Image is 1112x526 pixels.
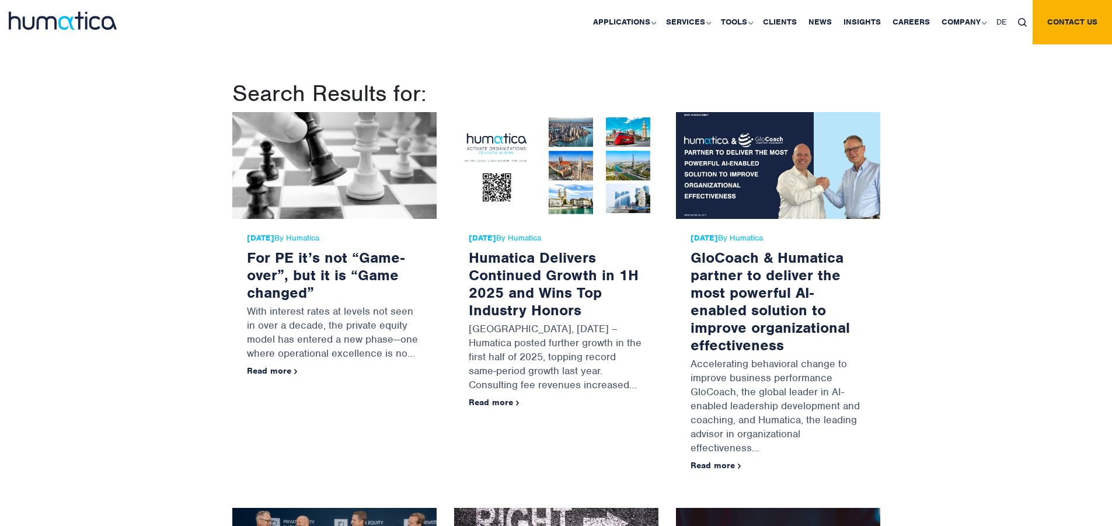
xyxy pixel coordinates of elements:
[469,397,520,407] a: Read more
[738,464,741,469] img: arrowicon
[469,234,644,243] span: By Humatica
[996,17,1006,27] span: DE
[232,79,880,107] h1: Search Results for:
[469,319,644,398] p: [GEOGRAPHIC_DATA], [DATE] – Humatica posted further growth in the first half of 2025, topping rec...
[454,112,658,219] img: Humatica Delivers Continued Growth in 1H 2025 and Wins Top Industry Honors
[9,12,117,30] img: logo
[247,248,405,302] a: For PE it’s not “Game-over”, but it is “Game changed”
[247,234,422,243] span: By Humatica
[691,234,866,243] span: By Humatica
[516,400,520,406] img: arrowicon
[469,233,496,243] strong: [DATE]
[1018,18,1027,27] img: search_icon
[676,112,880,219] img: GloCoach & Humatica partner to deliver the most powerful AI-enabled solution to improve organizat...
[691,233,718,243] strong: [DATE]
[691,460,741,471] a: Read more
[469,248,639,319] a: Humatica Delivers Continued Growth in 1H 2025 and Wins Top Industry Honors
[247,233,274,243] strong: [DATE]
[294,369,298,374] img: arrowicon
[691,354,866,461] p: Accelerating behavioral change to improve business performance GloCoach, the global leader in AI-...
[247,301,422,366] p: With interest rates at levels not seen in over a decade, the private equity model has entered a n...
[232,112,437,219] img: For PE it’s not “Game-over”, but it is “Game changed”
[247,365,298,376] a: Read more
[691,248,850,354] a: GloCoach & Humatica partner to deliver the most powerful AI-enabled solution to improve organizat...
